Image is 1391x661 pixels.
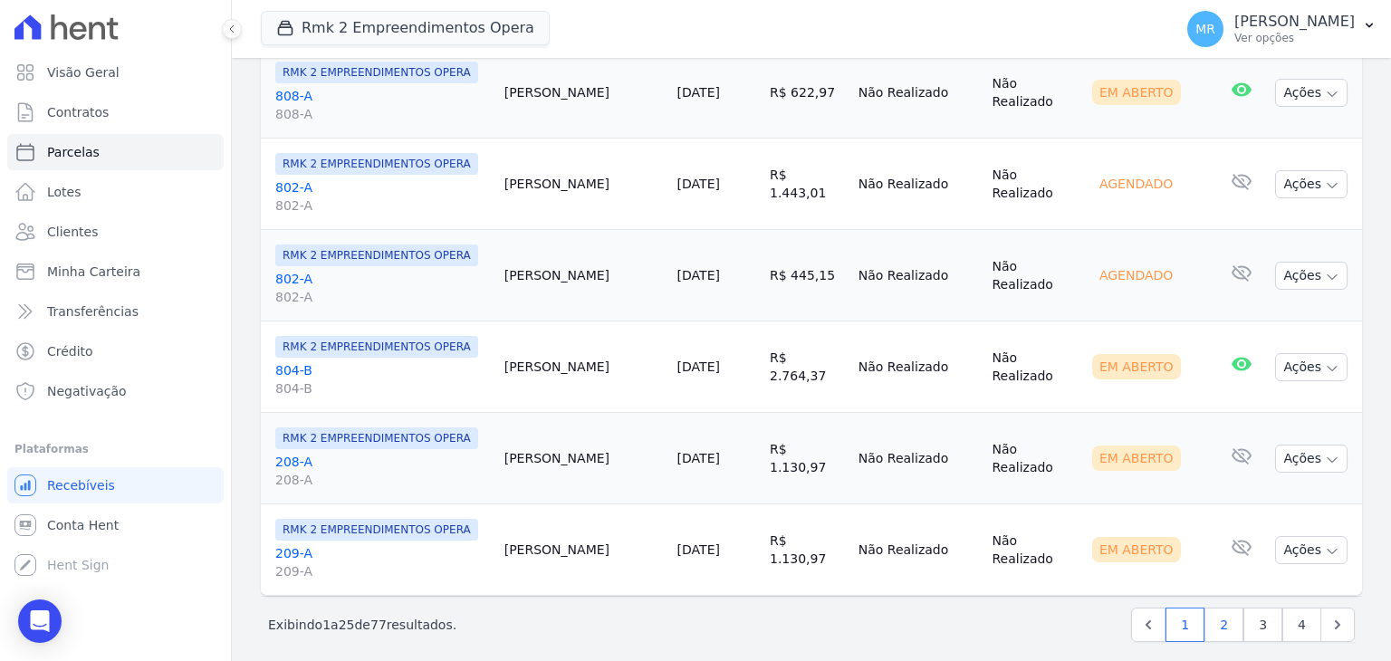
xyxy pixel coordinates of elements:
[677,542,720,557] a: [DATE]
[1234,31,1355,45] p: Ver opções
[7,373,224,409] a: Negativação
[1092,171,1180,196] div: Agendado
[339,618,355,632] span: 25
[984,139,1084,230] td: Não Realizado
[7,254,224,290] a: Minha Carteira
[497,504,670,596] td: [PERSON_NAME]
[275,453,490,489] a: 208-A208-A
[763,139,851,230] td: R$ 1.443,01
[47,63,120,81] span: Visão Geral
[47,263,140,281] span: Minha Carteira
[763,321,851,413] td: R$ 2.764,37
[275,288,490,306] span: 802-A
[497,230,670,321] td: [PERSON_NAME]
[47,516,119,534] span: Conta Hent
[677,177,720,191] a: [DATE]
[763,230,851,321] td: R$ 445,15
[7,467,224,503] a: Recebíveis
[851,413,985,504] td: Não Realizado
[275,336,478,358] span: RMK 2 EMPREENDIMENTOS OPERA
[497,47,670,139] td: [PERSON_NAME]
[677,451,720,465] a: [DATE]
[1092,80,1181,105] div: Em Aberto
[1275,262,1348,290] button: Ações
[1092,445,1181,471] div: Em Aberto
[1092,354,1181,379] div: Em Aberto
[47,223,98,241] span: Clientes
[1243,608,1282,642] a: 3
[275,519,478,541] span: RMK 2 EMPREENDIMENTOS OPERA
[1092,263,1180,288] div: Agendado
[984,413,1084,504] td: Não Realizado
[261,11,550,45] button: Rmk 2 Empreendimentos Opera
[1282,608,1321,642] a: 4
[7,174,224,210] a: Lotes
[7,507,224,543] a: Conta Hent
[763,413,851,504] td: R$ 1.130,97
[1131,608,1166,642] a: Previous
[851,230,985,321] td: Não Realizado
[1275,79,1348,107] button: Ações
[18,599,62,643] div: Open Intercom Messenger
[763,504,851,596] td: R$ 1.130,97
[497,139,670,230] td: [PERSON_NAME]
[1166,608,1204,642] a: 1
[1204,608,1243,642] a: 2
[275,244,478,266] span: RMK 2 EMPREENDIMENTOS OPERA
[275,270,490,306] a: 802-A802-A
[1234,13,1355,31] p: [PERSON_NAME]
[275,427,478,449] span: RMK 2 EMPREENDIMENTOS OPERA
[47,183,82,201] span: Lotes
[851,47,985,139] td: Não Realizado
[7,333,224,369] a: Crédito
[1275,170,1348,198] button: Ações
[1092,537,1181,562] div: Em Aberto
[1195,23,1215,35] span: MR
[7,54,224,91] a: Visão Geral
[268,616,456,634] p: Exibindo a de resultados.
[851,321,985,413] td: Não Realizado
[275,471,490,489] span: 208-A
[851,139,985,230] td: Não Realizado
[275,379,490,398] span: 804-B
[851,504,985,596] td: Não Realizado
[275,178,490,215] a: 802-A802-A
[370,618,387,632] span: 77
[1275,445,1348,473] button: Ações
[7,94,224,130] a: Contratos
[322,618,331,632] span: 1
[984,504,1084,596] td: Não Realizado
[47,342,93,360] span: Crédito
[275,562,490,580] span: 209-A
[1320,608,1355,642] a: Next
[497,413,670,504] td: [PERSON_NAME]
[47,302,139,321] span: Transferências
[275,361,490,398] a: 804-B804-B
[7,134,224,170] a: Parcelas
[275,62,478,83] span: RMK 2 EMPREENDIMENTOS OPERA
[275,87,490,123] a: 808-A808-A
[275,544,490,580] a: 209-A209-A
[1173,4,1391,54] button: MR [PERSON_NAME] Ver opções
[1275,536,1348,564] button: Ações
[763,47,851,139] td: R$ 622,97
[275,105,490,123] span: 808-A
[1275,353,1348,381] button: Ações
[677,85,720,100] a: [DATE]
[14,438,216,460] div: Plataformas
[677,268,720,283] a: [DATE]
[275,153,478,175] span: RMK 2 EMPREENDIMENTOS OPERA
[7,293,224,330] a: Transferências
[47,103,109,121] span: Contratos
[497,321,670,413] td: [PERSON_NAME]
[47,476,115,494] span: Recebíveis
[275,196,490,215] span: 802-A
[47,143,100,161] span: Parcelas
[984,321,1084,413] td: Não Realizado
[47,382,127,400] span: Negativação
[677,359,720,374] a: [DATE]
[984,230,1084,321] td: Não Realizado
[7,214,224,250] a: Clientes
[984,47,1084,139] td: Não Realizado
